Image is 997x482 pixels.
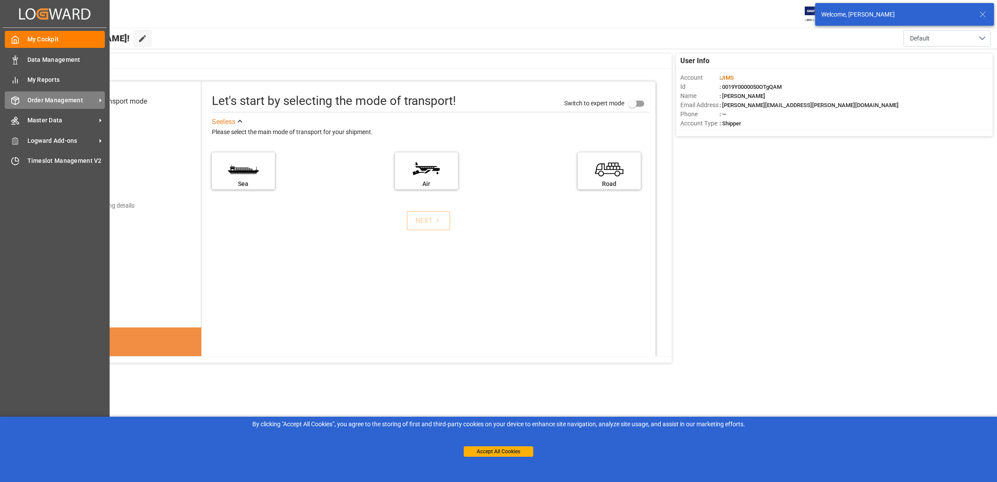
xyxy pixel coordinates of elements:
[680,101,719,110] span: Email Address
[27,136,96,145] span: Logward Add-ons
[5,31,105,48] a: My Cockpit
[212,127,650,138] div: Please select the main mode of transport for your shipment.
[719,111,726,118] span: : —
[6,420,991,429] div: By clicking "Accept All Cookies”, you agree to the storing of first and third-party cookies on yo...
[415,216,442,226] div: NEXT
[680,82,719,91] span: Id
[212,117,235,127] div: See less
[27,96,96,105] span: Order Management
[464,446,533,457] button: Accept All Cookies
[27,35,105,44] span: My Cockpit
[5,152,105,169] a: Timeslot Management V2
[5,51,105,68] a: Data Management
[719,74,734,81] span: :
[80,96,147,107] div: Select transport mode
[680,91,719,101] span: Name
[910,34,930,43] span: Default
[399,179,454,189] div: Air
[27,55,105,64] span: Data Management
[36,30,130,47] span: Hello [PERSON_NAME]!
[582,179,636,189] div: Road
[564,99,624,106] span: Switch to expert mode
[27,116,96,125] span: Master Data
[721,74,734,81] span: JIMS
[903,30,990,47] button: open menu
[680,56,709,66] span: User Info
[821,10,971,19] div: Welcome, [PERSON_NAME]
[27,75,105,84] span: My Reports
[805,7,835,22] img: Exertis%20JAM%20-%20Email%20Logo.jpg_1722504956.jpg
[719,102,899,108] span: : [PERSON_NAME][EMAIL_ADDRESS][PERSON_NAME][DOMAIN_NAME]
[719,84,782,90] span: : 0019Y0000050OTgQAM
[680,73,719,82] span: Account
[680,110,719,119] span: Phone
[719,120,741,127] span: : Shipper
[212,92,456,110] div: Let's start by selecting the mode of transport!
[680,119,719,128] span: Account Type
[407,211,450,230] button: NEXT
[216,179,271,189] div: Sea
[27,156,105,165] span: Timeslot Management V2
[719,93,765,99] span: : [PERSON_NAME]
